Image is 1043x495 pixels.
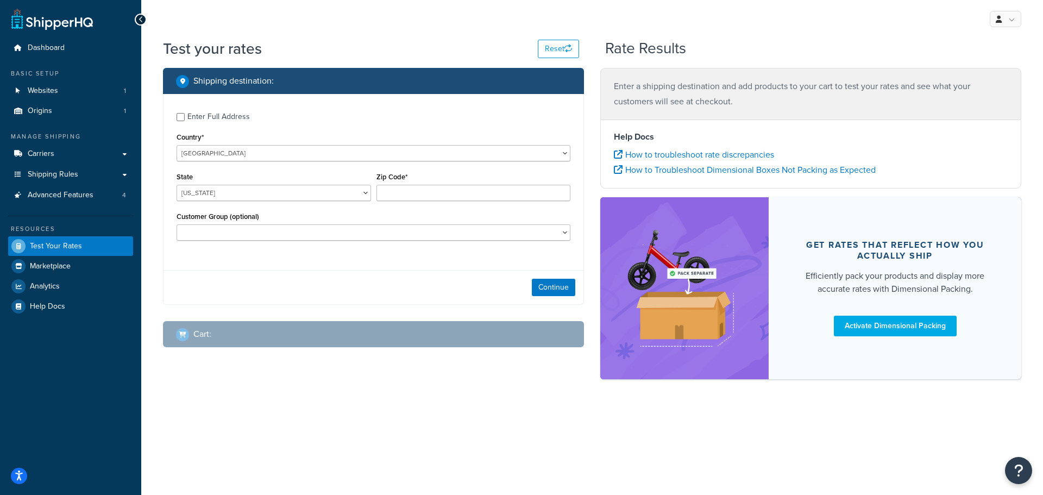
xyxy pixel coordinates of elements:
[193,329,211,339] h2: Cart :
[8,185,133,205] a: Advanced Features4
[376,173,407,181] label: Zip Code*
[8,236,133,256] a: Test Your Rates
[605,40,686,57] h2: Rate Results
[795,270,995,296] div: Efficiently pack your products and display more accurate rates with Dimensional Packing.
[8,38,133,58] a: Dashboard
[8,165,133,185] a: Shipping Rules
[177,133,204,141] label: Country*
[30,282,60,291] span: Analytics
[532,279,575,296] button: Continue
[28,43,65,53] span: Dashboard
[30,262,71,271] span: Marketplace
[614,130,1008,143] h4: Help Docs
[187,109,250,124] div: Enter Full Address
[193,76,274,86] h2: Shipping destination :
[122,191,126,200] span: 4
[8,256,133,276] a: Marketplace
[8,185,133,205] li: Advanced Features
[8,81,133,101] li: Websites
[8,101,133,121] li: Origins
[28,106,52,116] span: Origins
[8,277,133,296] a: Analytics
[614,79,1008,109] p: Enter a shipping destination and add products to your cart to test your rates and see what your c...
[30,242,82,251] span: Test Your Rates
[1005,457,1032,484] button: Open Resource Center
[28,149,54,159] span: Carriers
[177,113,185,121] input: Enter Full Address
[8,297,133,316] a: Help Docs
[8,144,133,164] a: Carriers
[124,86,126,96] span: 1
[8,101,133,121] a: Origins1
[8,224,133,234] div: Resources
[177,173,193,181] label: State
[8,81,133,101] a: Websites1
[8,132,133,141] div: Manage Shipping
[617,214,752,362] img: feature-image-dim-d40ad3071a2b3c8e08177464837368e35600d3c5e73b18a22c1e4bb210dc32ac.png
[28,170,78,179] span: Shipping Rules
[538,40,579,58] button: Reset
[28,86,58,96] span: Websites
[177,212,259,221] label: Customer Group (optional)
[614,148,774,161] a: How to troubleshoot rate discrepancies
[28,191,93,200] span: Advanced Features
[795,240,995,261] div: Get rates that reflect how you actually ship
[124,106,126,116] span: 1
[834,316,957,336] a: Activate Dimensional Packing
[614,164,876,176] a: How to Troubleshoot Dimensional Boxes Not Packing as Expected
[163,38,262,59] h1: Test your rates
[30,302,65,311] span: Help Docs
[8,69,133,78] div: Basic Setup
